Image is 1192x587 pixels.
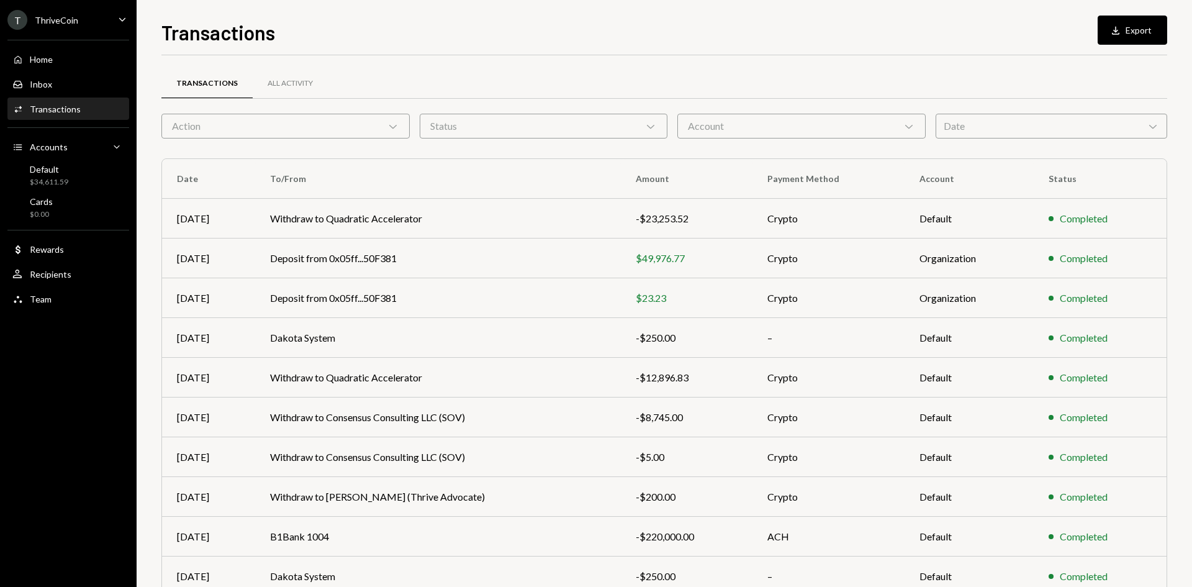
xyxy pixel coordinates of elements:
td: Default [905,318,1034,358]
div: Account [677,114,926,139]
div: Home [30,54,53,65]
td: – [752,318,905,358]
div: -$250.00 [636,330,738,345]
a: Team [7,288,129,310]
div: Completed [1060,211,1108,226]
div: -$5.00 [636,450,738,465]
a: Inbox [7,73,129,95]
a: All Activity [253,68,328,99]
div: Team [30,294,52,304]
td: Default [905,199,1034,239]
div: $49,976.77 [636,251,738,266]
td: Crypto [752,358,905,398]
td: Dakota System [255,318,621,358]
td: Withdraw to Consensus Consulting LLC (SOV) [255,437,621,477]
th: Payment Method [752,159,905,199]
div: -$220,000.00 [636,529,738,544]
div: [DATE] [177,291,240,306]
td: Default [905,477,1034,517]
div: Cards [30,196,53,207]
div: [DATE] [177,330,240,345]
td: Crypto [752,278,905,318]
td: Default [905,437,1034,477]
td: Default [905,398,1034,437]
td: Crypto [752,199,905,239]
div: Completed [1060,489,1108,504]
div: Completed [1060,529,1108,544]
div: Completed [1060,370,1108,385]
td: ACH [752,517,905,557]
div: -$12,896.83 [636,370,738,385]
td: Deposit from 0x05ff...50F381 [255,278,621,318]
div: ThriveCoin [35,15,78,25]
td: Deposit from 0x05ff...50F381 [255,239,621,278]
div: -$250.00 [636,569,738,584]
a: Default$34,611.59 [7,160,129,190]
div: -$200.00 [636,489,738,504]
div: [DATE] [177,489,240,504]
div: Completed [1060,291,1108,306]
div: Completed [1060,251,1108,266]
td: Default [905,517,1034,557]
div: $23.23 [636,291,738,306]
div: [DATE] [177,410,240,425]
div: Transactions [30,104,81,114]
td: Withdraw to Consensus Consulting LLC (SOV) [255,398,621,437]
div: Rewards [30,244,64,255]
th: Date [162,159,255,199]
div: Inbox [30,79,52,89]
div: Date [936,114,1167,139]
td: Organization [905,278,1034,318]
td: Crypto [752,239,905,278]
a: Home [7,48,129,70]
div: -$8,745.00 [636,410,738,425]
button: Export [1098,16,1167,45]
div: Accounts [30,142,68,152]
div: Default [30,164,68,175]
td: Withdraw to Quadratic Accelerator [255,358,621,398]
div: Completed [1060,569,1108,584]
div: Status [420,114,668,139]
div: $0.00 [30,209,53,220]
td: Crypto [752,477,905,517]
a: Rewards [7,238,129,260]
td: Withdraw to Quadratic Accelerator [255,199,621,239]
div: [DATE] [177,211,240,226]
div: Completed [1060,450,1108,465]
th: To/From [255,159,621,199]
div: [DATE] [177,251,240,266]
div: [DATE] [177,370,240,385]
div: Action [161,114,410,139]
a: Cards$0.00 [7,193,129,222]
a: Recipients [7,263,129,285]
td: Default [905,358,1034,398]
div: Completed [1060,410,1108,425]
div: [DATE] [177,529,240,544]
a: Transactions [7,98,129,120]
h1: Transactions [161,20,275,45]
td: Crypto [752,437,905,477]
td: B1Bank 1004 [255,517,621,557]
a: Transactions [161,68,253,99]
td: Organization [905,239,1034,278]
td: Withdraw to [PERSON_NAME] (Thrive Advocate) [255,477,621,517]
th: Amount [621,159,752,199]
a: Accounts [7,135,129,158]
div: -$23,253.52 [636,211,738,226]
th: Status [1034,159,1167,199]
div: T [7,10,27,30]
div: Recipients [30,269,71,280]
th: Account [905,159,1034,199]
div: [DATE] [177,450,240,465]
div: Transactions [176,78,238,89]
div: Completed [1060,330,1108,345]
td: Crypto [752,398,905,437]
div: All Activity [268,78,313,89]
div: [DATE] [177,569,240,584]
div: $34,611.59 [30,177,68,188]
